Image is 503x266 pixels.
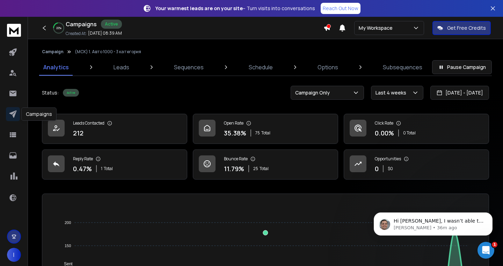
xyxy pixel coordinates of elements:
[73,156,93,162] p: Reply Rate
[42,89,59,96] p: Status:
[375,120,393,126] p: Click Rate
[101,166,102,171] span: 1
[73,128,83,138] p: 212
[101,20,122,29] div: Active
[155,5,315,12] p: – Turn visits into conversations
[155,5,243,12] strong: Your warmest leads are on your site
[363,198,503,247] iframe: Intercom notifications message
[7,248,21,262] button: I
[375,128,394,138] p: 0.00 %
[63,89,79,97] div: Active
[7,24,21,37] img: logo
[432,60,492,74] button: Pause Campaign
[376,89,409,96] p: Last 4 weeks
[245,59,277,76] a: Schedule
[253,166,258,171] span: 25
[255,130,260,136] span: 75
[193,114,338,144] a: Open Rate35.38%75Total
[379,59,427,76] a: Subsequences
[39,59,73,76] a: Analytics
[42,149,187,180] a: Reply Rate0.47%1Total
[388,166,393,171] p: $ 0
[170,59,208,76] a: Sequences
[104,166,113,171] span: Total
[313,59,342,76] a: Options
[42,114,187,144] a: Leads Contacted212
[224,128,246,138] p: 35.38 %
[261,130,270,136] span: Total
[21,107,57,121] div: Campaigns
[432,21,491,35] button: Get Free Credits
[66,20,97,28] h1: Campaigns
[260,166,269,171] span: Total
[375,164,379,174] p: 0
[174,63,204,71] p: Sequences
[65,220,71,225] tspan: 200
[56,26,61,30] p: 22 %
[249,63,273,71] p: Schedule
[318,63,338,71] p: Options
[75,49,141,55] p: (МСК) 1. Авто 1000 - 3 категория
[224,120,243,126] p: Open Rate
[430,86,489,100] button: [DATE] - [DATE]
[66,31,87,36] p: Created At:
[224,164,244,174] p: 11.79 %
[492,242,497,247] span: 1
[224,156,248,162] p: Bounce Rate
[65,244,71,248] tspan: 150
[73,120,104,126] p: Leads Contacted
[109,59,133,76] a: Leads
[88,30,122,36] p: [DATE] 08:39 AM
[295,89,333,96] p: Campaign Only
[478,242,494,259] iframe: Intercom live chat
[403,130,416,136] p: 0 Total
[43,63,69,71] p: Analytics
[383,63,422,71] p: Subsequences
[323,5,358,12] p: Reach Out Now
[344,149,489,180] a: Opportunities0$0
[321,3,360,14] a: Reach Out Now
[359,24,395,31] p: My Workspace
[344,114,489,144] a: Click Rate0.00%0 Total
[42,49,64,55] button: Campaign
[193,149,338,180] a: Bounce Rate11.79%25Total
[375,156,401,162] p: Opportunities
[73,164,92,174] p: 0.47 %
[114,63,129,71] p: Leads
[447,24,486,31] p: Get Free Credits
